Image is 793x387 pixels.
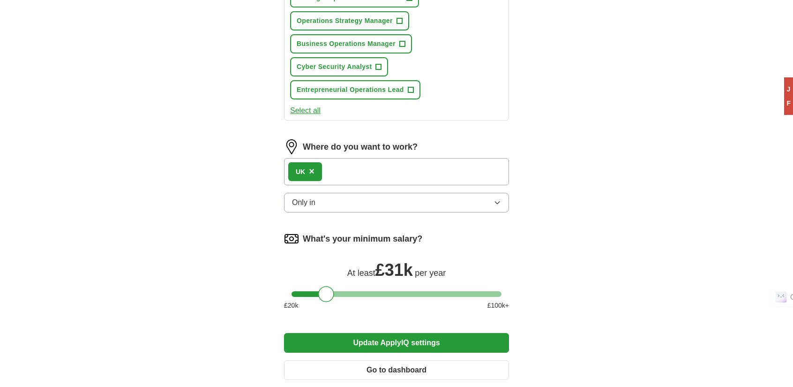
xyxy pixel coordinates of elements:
[290,11,409,30] button: Operations Strategy Manager
[303,233,422,245] label: What's your minimum salary?
[284,333,509,353] button: Update ApplyIQ settings
[284,301,298,311] span: £ 20 k
[290,57,388,76] button: Cyber Security Analyst
[309,165,314,179] button: ×
[309,166,314,176] span: ×
[415,268,446,278] span: per year
[347,268,375,278] span: At least
[290,105,321,116] button: Select all
[297,16,393,26] span: Operations Strategy Manager
[292,197,315,208] span: Only in
[290,80,420,99] button: Entrepreneurial Operations Lead
[284,193,509,212] button: Only in
[375,260,413,280] span: £ 31k
[284,360,509,380] button: Go to dashboard
[297,85,404,95] span: Entrepreneurial Operations Lead
[487,301,509,311] span: £ 100 k+
[296,167,305,177] div: UK
[284,231,299,246] img: salary.png
[297,39,396,49] span: Business Operations Manager
[303,141,418,153] label: Where do you want to work?
[284,139,299,154] img: location.png
[290,34,412,53] button: Business Operations Manager
[297,62,372,72] span: Cyber Security Analyst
